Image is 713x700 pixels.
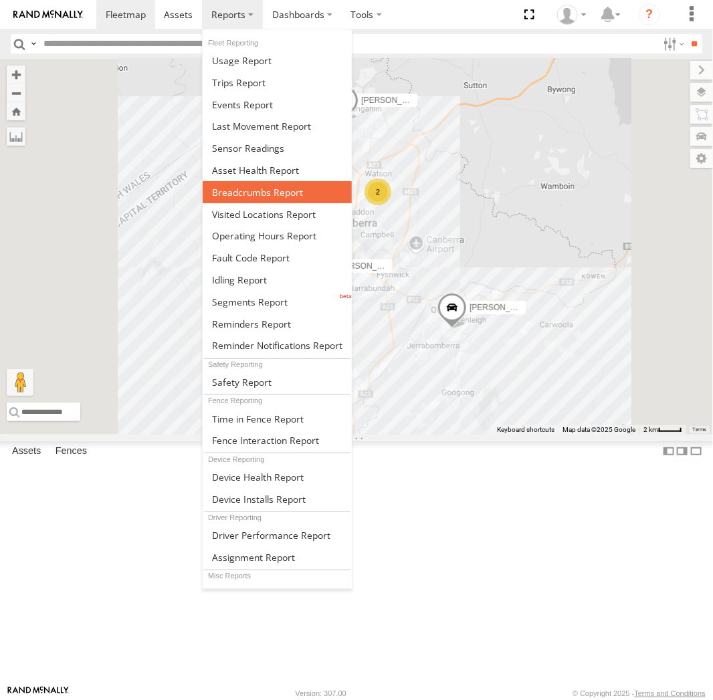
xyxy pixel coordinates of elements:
[658,34,687,53] label: Search Filter Options
[563,426,635,433] span: Map data ©2025 Google
[365,179,391,205] div: 2
[203,335,352,357] a: Service Reminder Notifications Report
[470,303,536,312] span: [PERSON_NAME]
[690,441,703,461] label: Hide Summary Table
[203,115,352,137] a: Last Movement Report
[203,546,352,568] a: Assignment Report
[361,96,427,105] span: [PERSON_NAME]
[690,149,713,168] label: Map Settings
[203,291,352,313] a: Segments Report
[336,261,403,271] span: [PERSON_NAME]
[552,5,591,25] div: Helen Mason
[203,137,352,159] a: Sensor Readings
[13,10,83,19] img: rand-logo.svg
[203,524,352,546] a: Driver Performance Report
[203,488,352,510] a: Device Installs Report
[49,442,94,461] label: Fences
[635,689,706,697] a: Terms and Conditions
[203,247,352,269] a: Fault Code Report
[643,426,658,433] span: 2 km
[573,689,706,697] div: © Copyright 2025 -
[639,4,660,25] i: ?
[203,408,352,430] a: Time in Fences Report
[203,49,352,72] a: Usage Report
[497,425,554,435] button: Keyboard shortcuts
[203,159,352,181] a: Asset Health Report
[203,72,352,94] a: Trips Report
[203,269,352,291] a: Idling Report
[28,34,39,53] label: Search Query
[639,425,686,435] button: Map Scale: 2 km per 32 pixels
[203,94,352,116] a: Full Events Report
[7,102,25,120] button: Zoom Home
[203,181,352,203] a: Breadcrumbs Report
[5,442,47,461] label: Assets
[203,429,352,451] a: Fence Interaction Report
[7,369,33,396] button: Drag Pegman onto the map to open Street View
[7,127,25,146] label: Measure
[676,441,689,461] label: Dock Summary Table to the Right
[693,427,707,433] a: Terms (opens in new tab)
[7,687,69,700] a: Visit our Website
[7,66,25,84] button: Zoom in
[203,203,352,225] a: Visited Locations Report
[203,583,352,605] a: Scheduled Reports
[203,466,352,488] a: Device Health Report
[203,225,352,247] a: Asset Operating Hours Report
[203,313,352,335] a: Reminders Report
[662,441,676,461] label: Dock Summary Table to the Left
[7,84,25,102] button: Zoom out
[203,371,352,393] a: Safety Report
[296,689,346,697] div: Version: 307.00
